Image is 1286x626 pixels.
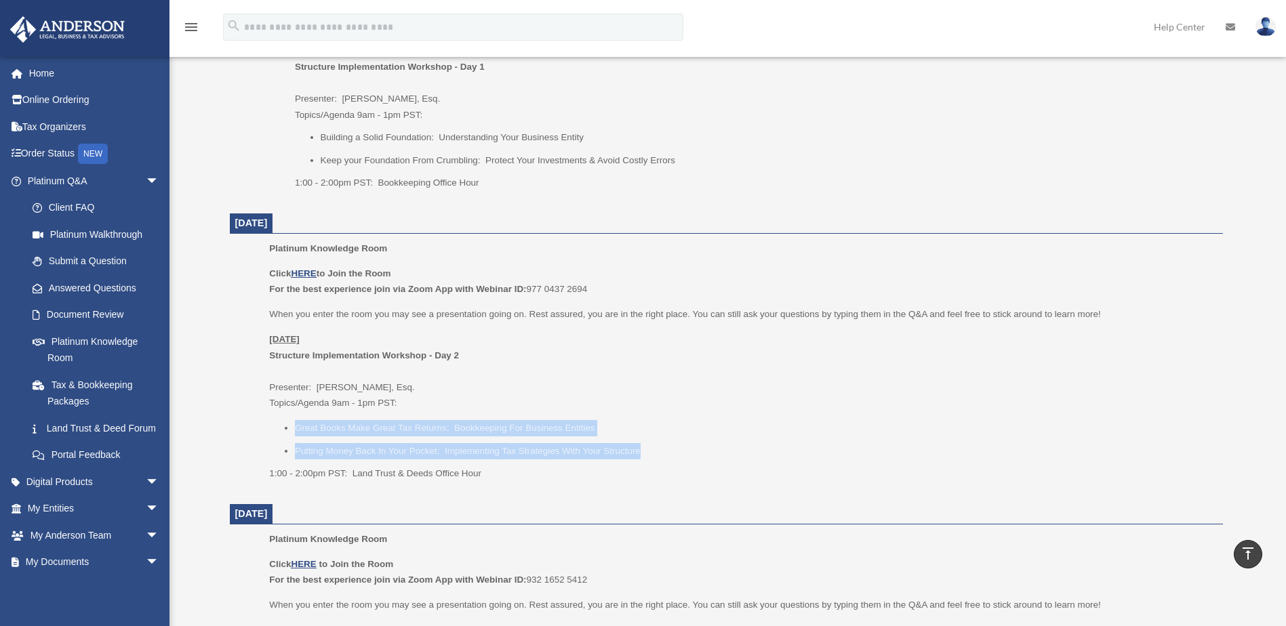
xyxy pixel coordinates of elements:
[269,268,390,278] b: Click to Join the Room
[19,328,173,371] a: Platinum Knowledge Room
[9,113,180,140] a: Tax Organizers
[146,549,173,577] span: arrow_drop_down
[269,331,1213,411] p: Presenter: [PERSON_NAME], Esq. Topics/Agenda 9am - 1pm PST:
[269,575,526,585] b: For the best experience join via Zoom App with Webinar ID:
[269,306,1213,322] p: When you enter the room you may see a presentation going on. Rest assured, you are in the right p...
[295,443,1213,459] li: Putting Money Back In Your Pocket: Implementing Tax Strategies With Your Structure
[295,420,1213,436] li: Great Books Make Great Tax Returns: Bookkeeping For Business Entities
[1234,540,1262,568] a: vertical_align_top
[146,468,173,496] span: arrow_drop_down
[78,144,108,164] div: NEW
[146,495,173,523] span: arrow_drop_down
[321,152,1213,169] li: Keep your Foundation From Crumbling: Protect Your Investments & Avoid Costly Errors
[9,60,180,87] a: Home
[295,175,1213,191] p: 1:00 - 2:00pm PST: Bookkeeping Office Hour
[183,19,199,35] i: menu
[9,468,180,495] a: Digital Productsarrow_drop_down
[19,371,180,415] a: Tax & Bookkeeping Packages
[9,495,180,522] a: My Entitiesarrow_drop_down
[146,522,173,549] span: arrow_drop_down
[19,221,180,248] a: Platinum Walkthrough
[19,274,180,301] a: Answered Questions
[146,575,173,603] span: arrow_drop_down
[1240,545,1256,562] i: vertical_align_top
[6,16,129,43] img: Anderson Advisors Platinum Portal
[9,549,180,576] a: My Documentsarrow_drop_down
[269,556,1213,588] p: 932 1652 5412
[295,62,485,72] b: Structure Implementation Workshop - Day 1
[295,43,1213,191] li: Presenter: [PERSON_NAME], Esq. Topics/Agenda 9am - 1pm PST:
[9,167,180,194] a: Platinum Q&Aarrow_drop_down
[19,301,180,329] a: Document Review
[321,129,1213,146] li: Building a Solid Foundation: Understanding Your Business Entity
[235,508,268,519] span: [DATE]
[235,217,268,228] span: [DATE]
[19,194,180,222] a: Client FAQ
[319,559,394,569] b: to Join the Room
[269,559,319,569] b: Click
[9,575,180,602] a: Online Learningarrow_drop_down
[291,268,316,278] a: HERE
[269,334,300,344] u: [DATE]
[226,18,241,33] i: search
[9,87,180,114] a: Online Ordering
[269,266,1213,297] p: 977 0437 2694
[183,24,199,35] a: menu
[291,559,316,569] a: HERE
[269,243,387,253] span: Platinum Knowledge Room
[19,442,180,469] a: Portal Feedback
[269,284,526,294] b: For the best experience join via Zoom App with Webinar ID:
[269,534,387,544] span: Platinum Knowledge Room
[269,465,1213,482] p: 1:00 - 2:00pm PST: Land Trust & Deeds Office Hour
[269,350,459,360] b: Structure Implementation Workshop - Day 2
[19,248,180,275] a: Submit a Question
[146,167,173,195] span: arrow_drop_down
[9,522,180,549] a: My Anderson Teamarrow_drop_down
[9,140,180,168] a: Order StatusNEW
[1255,17,1276,37] img: User Pic
[19,415,180,442] a: Land Trust & Deed Forum
[269,597,1213,613] p: When you enter the room you may see a presentation going on. Rest assured, you are in the right p...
